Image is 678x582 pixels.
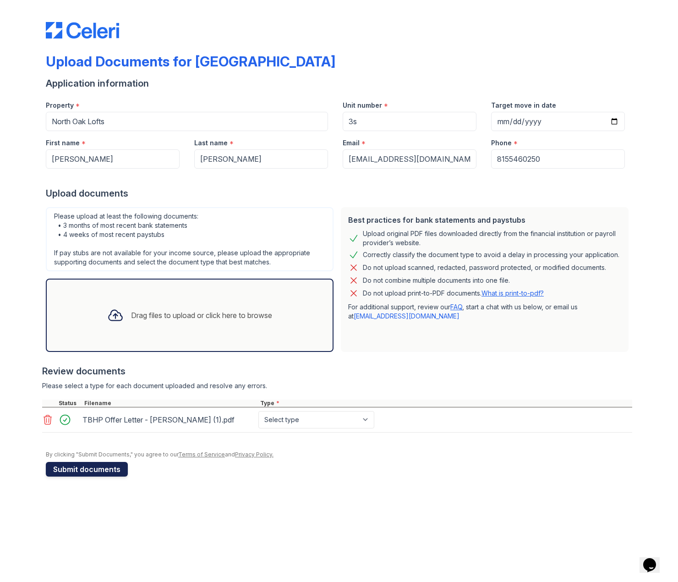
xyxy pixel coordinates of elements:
div: Please select a type for each document uploaded and resolve any errors. [42,381,632,390]
div: Drag files to upload or click here to browse [131,310,272,321]
p: For additional support, review our , start a chat with us below, or email us at [348,302,621,321]
div: Review documents [42,365,632,378]
label: First name [46,138,80,148]
div: Do not combine multiple documents into one file. [363,275,510,286]
div: Upload documents [46,187,632,200]
div: Upload original PDF files downloaded directly from the financial institution or payroll provider’... [363,229,621,247]
a: [EMAIL_ADDRESS][DOMAIN_NAME] [354,312,459,320]
label: Unit number [343,101,382,110]
label: Property [46,101,74,110]
a: Privacy Policy. [235,451,273,458]
label: Email [343,138,360,148]
div: Upload Documents for [GEOGRAPHIC_DATA] [46,53,335,70]
div: By clicking "Submit Documents," you agree to our and [46,451,632,458]
label: Phone [491,138,512,148]
a: What is print-to-pdf? [481,289,544,297]
label: Target move in date [491,101,556,110]
p: Do not upload print-to-PDF documents. [363,289,544,298]
div: Filename [82,400,258,407]
a: FAQ [450,303,462,311]
div: Best practices for bank statements and paystubs [348,214,621,225]
img: CE_Logo_Blue-a8612792a0a2168367f1c8372b55b34899dd931a85d93a1a3d3e32e68fde9ad4.png [46,22,119,38]
div: Please upload at least the following documents: • 3 months of most recent bank statements • 4 wee... [46,207,334,271]
div: Type [258,400,632,407]
iframe: chat widget [640,545,669,573]
div: Correctly classify the document type to avoid a delay in processing your application. [363,249,619,260]
a: Terms of Service [178,451,225,458]
div: TBHP Offer Letter - [PERSON_NAME] (1).pdf [82,412,255,427]
button: Submit documents [46,462,128,477]
div: Do not upload scanned, redacted, password protected, or modified documents. [363,262,606,273]
div: Application information [46,77,632,90]
div: Status [57,400,82,407]
label: Last name [194,138,228,148]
